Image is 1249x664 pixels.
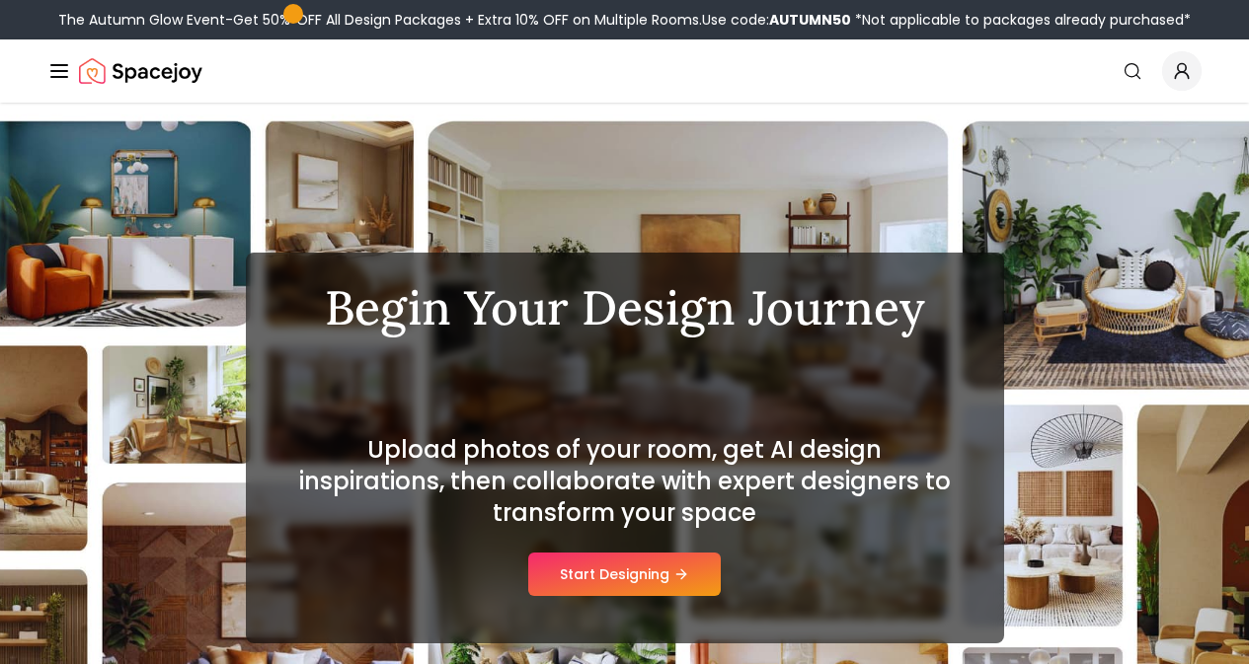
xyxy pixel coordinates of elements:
nav: Global [47,39,1202,103]
img: Spacejoy Logo [79,51,202,91]
span: Use code: [702,10,851,30]
span: *Not applicable to packages already purchased* [851,10,1191,30]
b: AUTUMN50 [769,10,851,30]
div: The Autumn Glow Event-Get 50% OFF All Design Packages + Extra 10% OFF on Multiple Rooms. [58,10,1191,30]
a: Spacejoy [79,51,202,91]
h2: Upload photos of your room, get AI design inspirations, then collaborate with expert designers to... [293,434,957,529]
h1: Begin Your Design Journey [293,284,957,332]
button: Start Designing [528,553,721,596]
